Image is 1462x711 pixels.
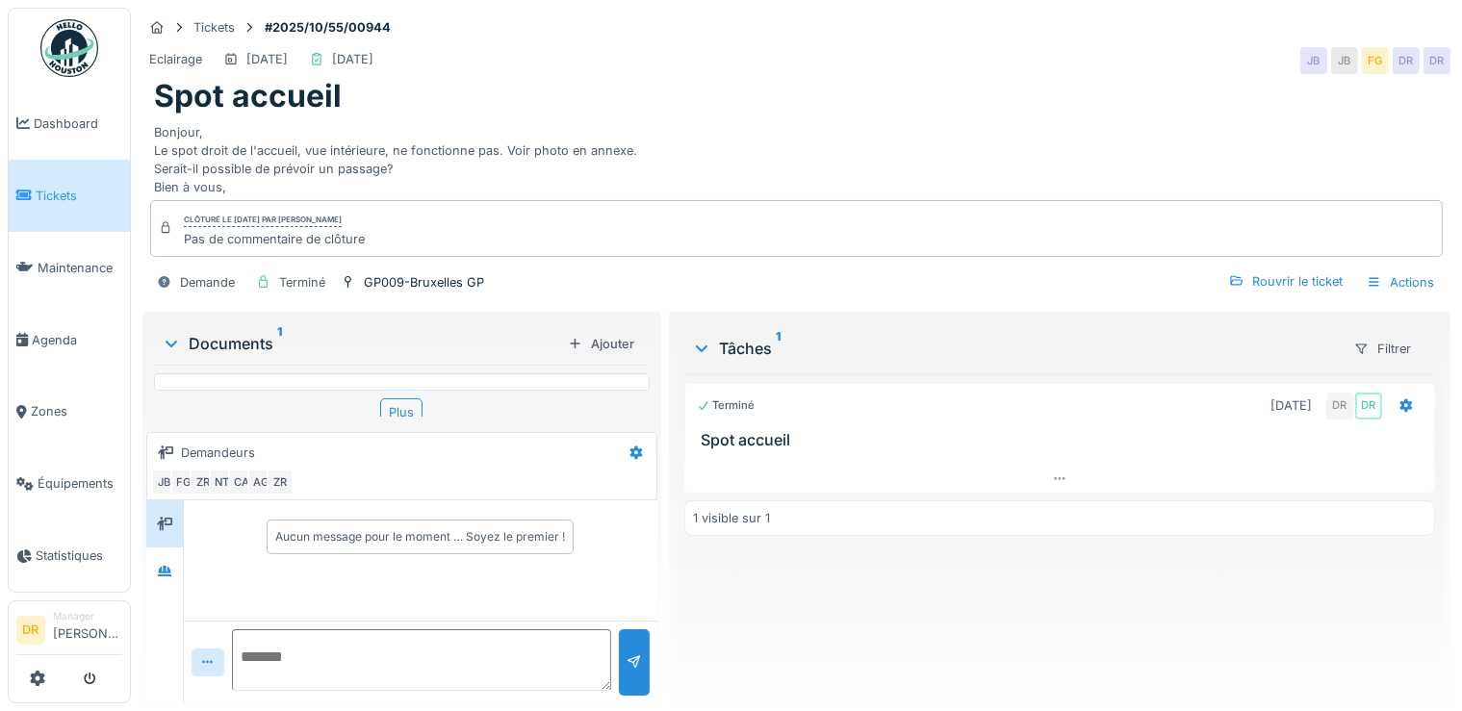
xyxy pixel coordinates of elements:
[1424,47,1450,74] div: DR
[1355,393,1382,419] div: DR
[247,469,274,495] div: AG
[1326,393,1353,419] div: DR
[257,18,398,37] strong: #2025/10/55/00944
[277,332,282,355] sup: 1
[9,447,130,520] a: Équipements
[364,273,484,292] div: GP009-Bruxelles GP
[1393,47,1420,74] div: DR
[697,397,755,414] div: Terminé
[332,50,373,68] div: [DATE]
[9,160,130,232] a: Tickets
[180,273,235,292] div: Demande
[1270,396,1312,415] div: [DATE]
[380,398,423,426] div: Plus
[149,50,202,68] div: Eclairage
[184,214,342,227] div: Clôturé le [DATE] par [PERSON_NAME]
[560,331,642,357] div: Ajouter
[776,337,781,360] sup: 1
[36,546,122,565] span: Statistiques
[16,616,45,645] li: DR
[184,230,365,248] div: Pas de commentaire de clôture
[170,469,197,495] div: FG
[9,304,130,376] a: Agenda
[9,376,130,448] a: Zones
[38,474,122,493] span: Équipements
[40,19,98,77] img: Badge_color-CXgf-gQk.svg
[209,469,236,495] div: NT
[53,609,122,650] li: [PERSON_NAME]
[1346,335,1420,363] div: Filtrer
[9,88,130,160] a: Dashboard
[9,520,130,592] a: Statistiques
[190,469,217,495] div: ZR
[267,469,294,495] div: ZR
[34,114,122,133] span: Dashboard
[53,609,122,623] div: Manager
[1221,268,1350,294] div: Rouvrir le ticket
[701,431,1426,449] h3: Spot accueil
[1358,268,1443,296] div: Actions
[32,331,122,349] span: Agenda
[246,50,288,68] div: [DATE]
[193,18,235,37] div: Tickets
[38,259,122,277] span: Maintenance
[154,78,342,114] h1: Spot accueil
[31,402,122,420] span: Zones
[692,337,1338,360] div: Tâches
[36,187,122,205] span: Tickets
[275,528,565,546] div: Aucun message pour le moment … Soyez le premier !
[279,273,325,292] div: Terminé
[151,469,178,495] div: JB
[1362,47,1389,74] div: FG
[154,115,1439,197] div: Bonjour, Le spot droit de l'accueil, vue intérieure, ne fonctionne pas. Voir photo en annexe. Ser...
[1300,47,1327,74] div: JB
[1331,47,1358,74] div: JB
[693,509,770,527] div: 1 visible sur 1
[228,469,255,495] div: CA
[9,232,130,304] a: Maintenance
[181,444,255,462] div: Demandeurs
[162,332,560,355] div: Documents
[16,609,122,655] a: DR Manager[PERSON_NAME]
